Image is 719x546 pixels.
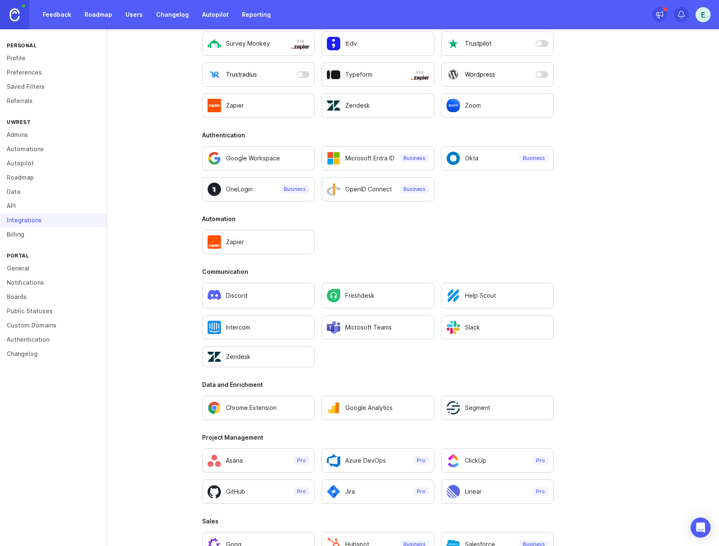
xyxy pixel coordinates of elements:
a: Configure Jira settings. [321,479,434,504]
p: Jira [345,487,355,496]
a: Configure Okta settings. [441,146,554,170]
p: Pro [297,488,306,495]
a: Changelog [151,7,194,22]
p: ClickUp [465,456,486,465]
p: Pro [417,457,426,464]
p: OneLogin [226,185,253,193]
a: Configure Linear settings. [441,479,554,504]
a: Roadmap [80,7,117,22]
a: Configure Asana settings. [202,448,315,473]
p: Survey Monkey [226,39,270,48]
a: Configure ClickUp settings. [441,448,554,473]
button: E [696,7,711,22]
a: Configure Microsoft Entra ID settings. [321,146,434,170]
p: Wordpress [465,70,495,79]
p: Zoom [465,101,481,110]
a: Configure Survey Monkey in a new tab. [202,31,315,56]
p: Segment [465,404,490,412]
a: Configure GitHub settings. [202,479,315,504]
p: GitHub [226,487,245,496]
h3: Automation [202,215,554,223]
a: Users [121,7,148,22]
p: Trustpilot [465,39,491,48]
p: Zendesk [345,101,370,110]
p: Help Scout [465,291,496,300]
p: Intercom [226,323,250,332]
a: Configure Freshdesk settings. [321,283,434,309]
a: Configure Google Analytics settings. [321,396,434,420]
a: Feedback [38,7,76,22]
a: Configure OpenID Connect settings. [321,177,434,201]
p: Google Analytics [345,404,393,412]
a: Configure Discord settings. [202,283,315,309]
h3: Authentication [202,131,554,139]
p: Linear [465,487,482,496]
button: Trustradius is currently disabled as an Autopilot data source. Open a modal to adjust settings. [202,62,315,87]
div: Open Intercom Messenger [691,518,711,538]
a: Autopilot [197,7,234,22]
a: Configure Zoom settings. [441,93,554,118]
p: Microsoft Teams [345,323,392,332]
p: Google Workspace [226,154,280,162]
a: Configure Typeform in a new tab. [321,62,434,87]
p: Okta [465,154,478,162]
p: Zendesk [226,353,251,361]
button: Trustpilot is currently disabled as an Autopilot data source. Open a modal to adjust settings. [441,31,554,56]
h3: Project Management [202,433,554,442]
p: Zapier [226,238,244,246]
p: Discord [226,291,247,300]
a: Configure OneLogin settings. [202,177,315,201]
p: Business [403,155,426,162]
a: Configure Slack settings. [441,315,554,340]
a: Reporting [237,7,276,22]
span: via [291,38,309,49]
a: Configure Segment settings. [441,396,554,420]
a: Configure Zapier settings. [202,230,315,254]
a: Configure Google Workspace settings. [202,146,315,170]
img: svg+xml;base64,PHN2ZyB3aWR0aD0iNTAwIiBoZWlnaHQ9IjEzNiIgZmlsbD0ibm9uZSIgeG1sbnM9Imh0dHA6Ly93d3cudz... [411,75,429,80]
a: Configure Azure DevOps settings. [321,448,434,473]
a: Configure Zendesk settings. [202,346,315,367]
p: Typeform [345,70,372,79]
h3: Sales [202,517,554,525]
p: Zapier [226,101,244,110]
p: Chrome Extension [226,404,277,412]
p: Business [523,155,545,162]
img: Canny Home [10,8,20,21]
p: tl;dv [345,39,357,48]
p: Azure DevOps [345,456,386,465]
a: Configure Zapier in a new tab. [202,93,315,118]
p: Freshdesk [345,291,375,300]
p: Microsoft Entra ID [345,154,395,162]
p: Business [284,186,306,193]
a: Configure tl;dv settings. [321,31,434,56]
a: Configure Chrome Extension in a new tab. [202,396,315,420]
h3: Data and Enrichment [202,381,554,389]
p: Pro [536,457,545,464]
p: Business [403,186,426,193]
p: Slack [465,323,480,332]
p: Pro [417,488,426,495]
p: Pro [297,457,306,464]
img: svg+xml;base64,PHN2ZyB3aWR0aD0iNTAwIiBoZWlnaHQ9IjEzNiIgZmlsbD0ibm9uZSIgeG1sbnM9Imh0dHA6Ly93d3cudz... [291,44,309,49]
a: Configure Zendesk settings. [321,93,434,118]
a: Configure Help Scout settings. [441,283,554,309]
p: Pro [536,488,545,495]
a: Configure Microsoft Teams settings. [321,315,434,340]
a: Configure Intercom settings. [202,315,315,340]
h3: Communication [202,268,554,276]
button: Wordpress is currently disabled as an Autopilot data source. Open a modal to adjust settings. [441,62,554,87]
p: Trustradius [226,70,257,79]
p: Asana [226,456,243,465]
span: via [411,69,429,80]
p: OpenID Connect [345,185,392,193]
